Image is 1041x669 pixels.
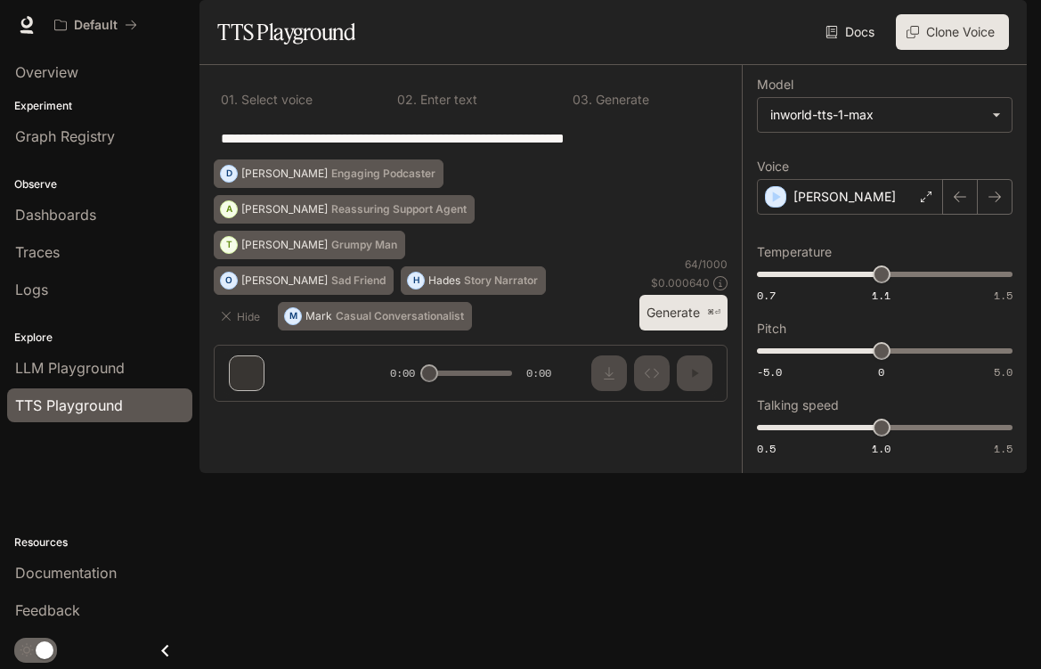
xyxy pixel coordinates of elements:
span: 1.0 [872,441,891,456]
p: [PERSON_NAME] [241,275,328,286]
p: [PERSON_NAME] [241,168,328,179]
p: Model [757,78,793,91]
button: Clone Voice [896,14,1009,50]
div: inworld-tts-1-max [758,98,1012,132]
span: 1.1 [872,288,891,303]
p: Sad Friend [331,275,386,286]
div: H [408,266,424,295]
p: ⌘⏎ [707,307,720,318]
p: 0 1 . [221,94,238,106]
p: Generate [592,94,649,106]
span: -5.0 [757,364,782,379]
div: M [285,302,301,330]
span: 1.5 [994,288,1013,303]
span: 0.5 [757,441,776,456]
p: Temperature [757,246,832,258]
span: 0.7 [757,288,776,303]
p: Engaging Podcaster [331,168,435,179]
p: Casual Conversationalist [336,311,464,322]
button: A[PERSON_NAME]Reassuring Support Agent [214,195,475,224]
button: All workspaces [46,7,145,43]
p: Enter text [417,94,477,106]
p: Mark [305,311,332,322]
p: Pitch [757,322,786,335]
button: D[PERSON_NAME]Engaging Podcaster [214,159,443,188]
div: A [221,195,237,224]
button: O[PERSON_NAME]Sad Friend [214,266,394,295]
div: O [221,266,237,295]
p: Hades [428,275,460,286]
button: Hide [214,302,271,330]
button: MMarkCasual Conversationalist [278,302,472,330]
p: Reassuring Support Agent [331,204,467,215]
p: 0 3 . [573,94,592,106]
button: Generate⌘⏎ [639,295,728,331]
p: Story Narrator [464,275,538,286]
button: HHadesStory Narrator [401,266,546,295]
div: inworld-tts-1-max [770,106,983,124]
button: T[PERSON_NAME]Grumpy Man [214,231,405,259]
p: [PERSON_NAME] [241,204,328,215]
p: Grumpy Man [331,240,397,250]
p: Default [74,18,118,33]
p: Select voice [238,94,313,106]
div: T [221,231,237,259]
a: Docs [822,14,882,50]
p: [PERSON_NAME] [241,240,328,250]
div: D [221,159,237,188]
span: 0 [878,364,884,379]
p: [PERSON_NAME] [793,188,896,206]
h1: TTS Playground [217,14,355,50]
span: 5.0 [994,364,1013,379]
p: 0 2 . [397,94,417,106]
span: 1.5 [994,441,1013,456]
p: Voice [757,160,789,173]
p: Talking speed [757,399,839,412]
